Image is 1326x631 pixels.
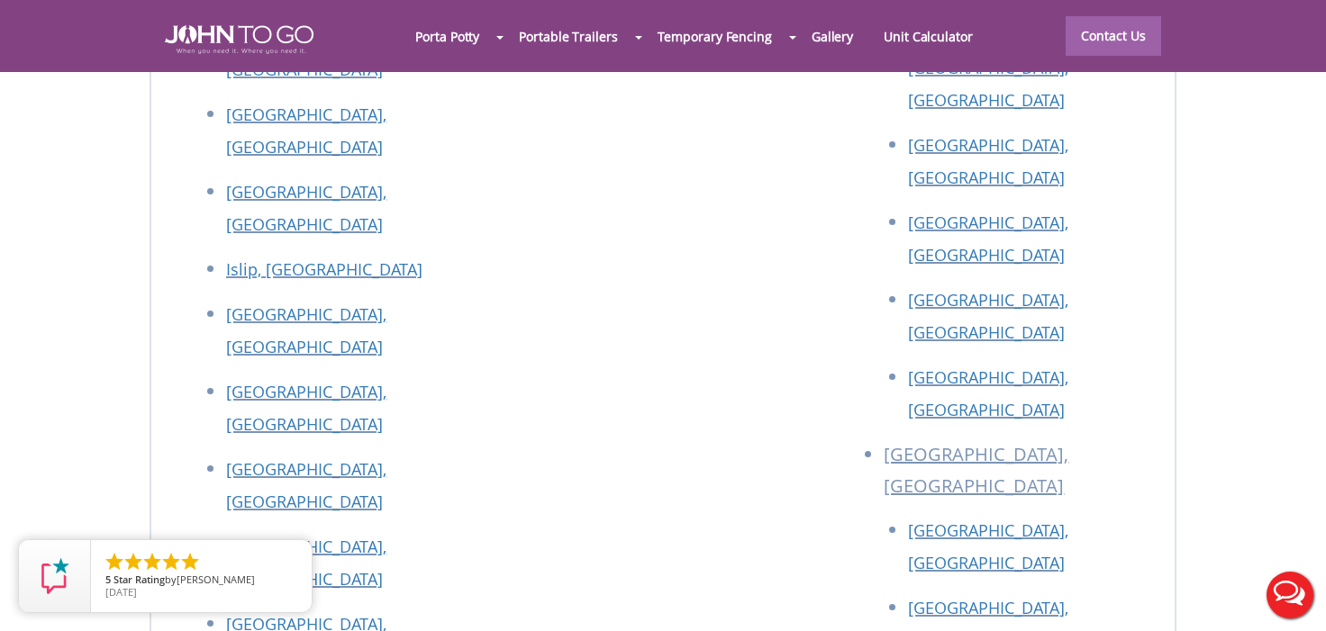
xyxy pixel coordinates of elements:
[141,551,163,572] li: 
[105,574,297,587] span: by
[179,551,201,572] li: 
[908,57,1068,111] a: [GEOGRAPHIC_DATA], [GEOGRAPHIC_DATA]
[226,458,386,512] a: [GEOGRAPHIC_DATA], [GEOGRAPHIC_DATA]
[123,551,144,572] li: 
[165,25,313,54] img: JOHN to go
[114,572,165,586] span: Star Rating
[642,17,787,56] a: Temporary Fencing
[226,181,386,235] a: [GEOGRAPHIC_DATA], [GEOGRAPHIC_DATA]
[105,572,111,586] span: 5
[504,17,632,56] a: Portable Trailers
[1254,559,1326,631] button: Live Chat
[908,366,1068,420] a: [GEOGRAPHIC_DATA], [GEOGRAPHIC_DATA]
[105,585,137,599] span: [DATE]
[226,258,422,280] a: Islip, [GEOGRAPHIC_DATA]
[37,558,73,594] img: Review Rating
[104,551,125,572] li: 
[908,289,1068,343] a: [GEOGRAPHIC_DATA], [GEOGRAPHIC_DATA]
[1066,16,1161,56] a: Contact Us
[226,536,386,590] a: [GEOGRAPHIC_DATA], [GEOGRAPHIC_DATA]
[226,381,386,435] a: [GEOGRAPHIC_DATA], [GEOGRAPHIC_DATA]
[226,104,386,158] a: [GEOGRAPHIC_DATA], [GEOGRAPHIC_DATA]
[160,551,182,572] li: 
[908,519,1068,573] a: [GEOGRAPHIC_DATA], [GEOGRAPHIC_DATA]
[177,572,255,586] span: [PERSON_NAME]
[908,134,1068,188] a: [GEOGRAPHIC_DATA], [GEOGRAPHIC_DATA]
[884,438,1157,514] li: [GEOGRAPHIC_DATA], [GEOGRAPHIC_DATA]
[796,17,868,56] a: Gallery
[400,17,495,56] a: Porta Potty
[226,26,386,80] a: [GEOGRAPHIC_DATA], [GEOGRAPHIC_DATA]
[908,212,1068,266] a: [GEOGRAPHIC_DATA], [GEOGRAPHIC_DATA]
[868,17,988,56] a: Unit Calculator
[226,303,386,357] a: [GEOGRAPHIC_DATA], [GEOGRAPHIC_DATA]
